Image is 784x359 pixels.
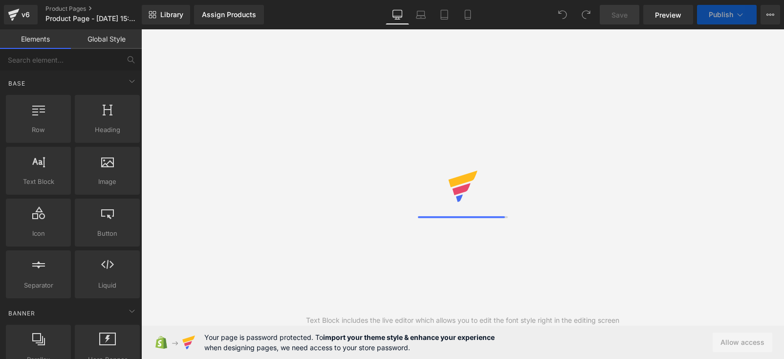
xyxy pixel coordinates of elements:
span: Liquid [78,280,137,291]
span: Icon [9,228,68,239]
a: New Library [142,5,190,24]
div: v6 [20,8,32,21]
span: Separator [9,280,68,291]
a: Tablet [433,5,456,24]
button: Redo [576,5,596,24]
a: Desktop [386,5,409,24]
span: Product Page - [DATE] 15:29:44 [45,15,139,22]
div: Assign Products [202,11,256,19]
span: Your page is password protected. To when designing pages, we need access to your store password. [204,332,495,353]
span: Publish [709,11,733,19]
span: Image [78,177,137,187]
a: Product Pages [45,5,158,13]
span: Banner [7,309,36,318]
span: Heading [78,125,137,135]
a: Mobile [456,5,479,24]
span: Text Block [9,177,68,187]
span: Save [611,10,628,20]
span: Row [9,125,68,135]
span: Preview [655,10,681,20]
a: Preview [643,5,693,24]
button: Allow access [713,333,772,352]
span: Library [160,10,183,19]
a: v6 [4,5,38,24]
button: Publish [697,5,757,24]
span: Button [78,228,137,239]
a: Laptop [409,5,433,24]
button: Undo [553,5,572,24]
div: Text Block includes the live editor which allows you to edit the font style right in the editing ... [306,315,619,326]
strong: import your theme style & enhance your experience [323,333,495,341]
button: More [761,5,780,24]
a: Global Style [71,29,142,49]
span: Base [7,79,26,88]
